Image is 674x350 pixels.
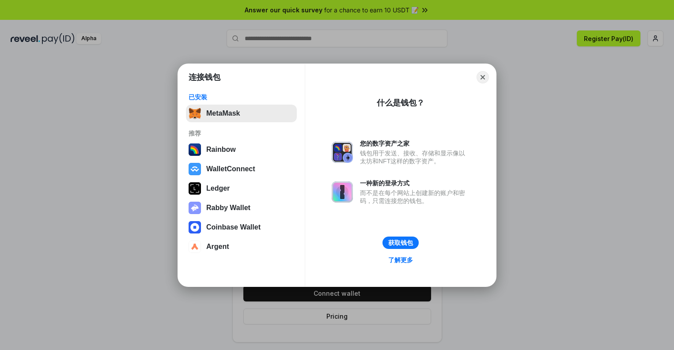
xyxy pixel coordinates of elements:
img: svg+xml,%3Csvg%20xmlns%3D%22http%3A%2F%2Fwww.w3.org%2F2000%2Fsvg%22%20fill%3D%22none%22%20viewBox... [189,202,201,214]
img: svg+xml,%3Csvg%20width%3D%22120%22%20height%3D%22120%22%20viewBox%3D%220%200%20120%20120%22%20fil... [189,143,201,156]
div: Rabby Wallet [206,204,250,212]
div: 获取钱包 [388,239,413,247]
h1: 连接钱包 [189,72,220,83]
div: Argent [206,243,229,251]
img: svg+xml,%3Csvg%20xmlns%3D%22http%3A%2F%2Fwww.w3.org%2F2000%2Fsvg%22%20fill%3D%22none%22%20viewBox... [332,142,353,163]
div: WalletConnect [206,165,255,173]
div: 您的数字资产之家 [360,139,470,147]
div: 了解更多 [388,256,413,264]
button: Argent [186,238,297,256]
div: 而不是在每个网站上创建新的账户和密码，只需连接您的钱包。 [360,189,470,205]
div: 一种新的登录方式 [360,179,470,187]
button: Close [477,71,489,83]
button: 获取钱包 [382,237,419,249]
img: svg+xml,%3Csvg%20width%3D%2228%22%20height%3D%2228%22%20viewBox%3D%220%200%2028%2028%22%20fill%3D... [189,163,201,175]
div: Coinbase Wallet [206,223,261,231]
div: 钱包用于发送、接收、存储和显示像以太坊和NFT这样的数字资产。 [360,149,470,165]
button: Rabby Wallet [186,199,297,217]
img: svg+xml,%3Csvg%20xmlns%3D%22http%3A%2F%2Fwww.w3.org%2F2000%2Fsvg%22%20fill%3D%22none%22%20viewBox... [332,181,353,203]
div: Rainbow [206,146,236,154]
img: svg+xml,%3Csvg%20width%3D%2228%22%20height%3D%2228%22%20viewBox%3D%220%200%2028%2028%22%20fill%3D... [189,241,201,253]
img: svg+xml,%3Csvg%20width%3D%2228%22%20height%3D%2228%22%20viewBox%3D%220%200%2028%2028%22%20fill%3D... [189,221,201,233]
div: 什么是钱包？ [377,98,424,108]
img: svg+xml,%3Csvg%20fill%3D%22none%22%20height%3D%2233%22%20viewBox%3D%220%200%2035%2033%22%20width%... [189,107,201,120]
button: Ledger [186,180,297,197]
img: svg+xml,%3Csvg%20xmlns%3D%22http%3A%2F%2Fwww.w3.org%2F2000%2Fsvg%22%20width%3D%2228%22%20height%3... [189,182,201,195]
button: MetaMask [186,105,297,122]
div: 已安装 [189,93,294,101]
div: 推荐 [189,129,294,137]
button: Rainbow [186,141,297,158]
div: Ledger [206,184,230,192]
div: MetaMask [206,109,240,117]
button: Coinbase Wallet [186,218,297,236]
a: 了解更多 [383,254,418,266]
button: WalletConnect [186,160,297,178]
